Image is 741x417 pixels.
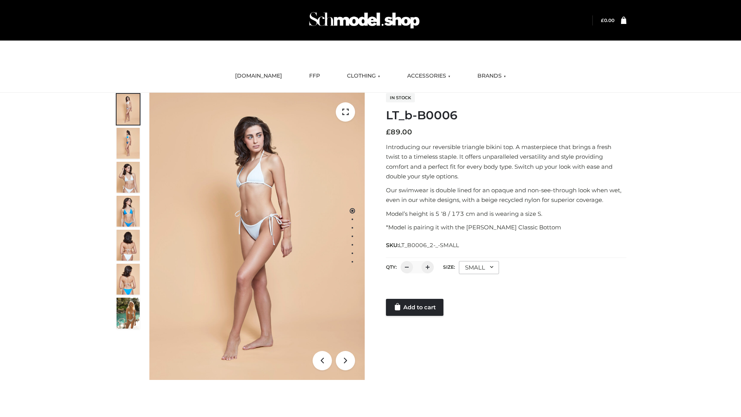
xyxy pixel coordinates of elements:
[229,68,288,85] a: [DOMAIN_NAME]
[117,162,140,193] img: ArielClassicBikiniTop_CloudNine_AzureSky_OW114ECO_3-scaled.jpg
[386,299,443,316] a: Add to cart
[601,17,614,23] bdi: 0.00
[303,68,326,85] a: FFP
[472,68,512,85] a: BRANDS
[306,5,422,36] img: Schmodel Admin 964
[386,128,391,136] span: £
[117,230,140,261] img: ArielClassicBikiniTop_CloudNine_AzureSky_OW114ECO_7-scaled.jpg
[386,142,626,181] p: Introducing our reversible triangle bikini top. A masterpiece that brings a fresh twist to a time...
[443,264,455,270] label: Size:
[399,242,459,249] span: LT_B0006_2-_-SMALL
[401,68,456,85] a: ACCESSORIES
[386,108,626,122] h1: LT_b-B0006
[117,196,140,227] img: ArielClassicBikiniTop_CloudNine_AzureSky_OW114ECO_4-scaled.jpg
[601,17,614,23] a: £0.00
[117,264,140,295] img: ArielClassicBikiniTop_CloudNine_AzureSky_OW114ECO_8-scaled.jpg
[117,94,140,125] img: ArielClassicBikiniTop_CloudNine_AzureSky_OW114ECO_1-scaled.jpg
[386,185,626,205] p: Our swimwear is double lined for an opaque and non-see-through look when wet, even in our white d...
[386,264,397,270] label: QTY:
[386,241,460,250] span: SKU:
[149,93,365,380] img: ArielClassicBikiniTop_CloudNine_AzureSky_OW114ECO_1
[386,209,626,219] p: Model’s height is 5 ‘8 / 173 cm and is wearing a size S.
[386,128,412,136] bdi: 89.00
[459,261,499,274] div: SMALL
[386,93,415,102] span: In stock
[341,68,386,85] a: CLOTHING
[117,128,140,159] img: ArielClassicBikiniTop_CloudNine_AzureSky_OW114ECO_2-scaled.jpg
[117,298,140,329] img: Arieltop_CloudNine_AzureSky2.jpg
[386,222,626,232] p: *Model is pairing it with the [PERSON_NAME] Classic Bottom
[601,17,604,23] span: £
